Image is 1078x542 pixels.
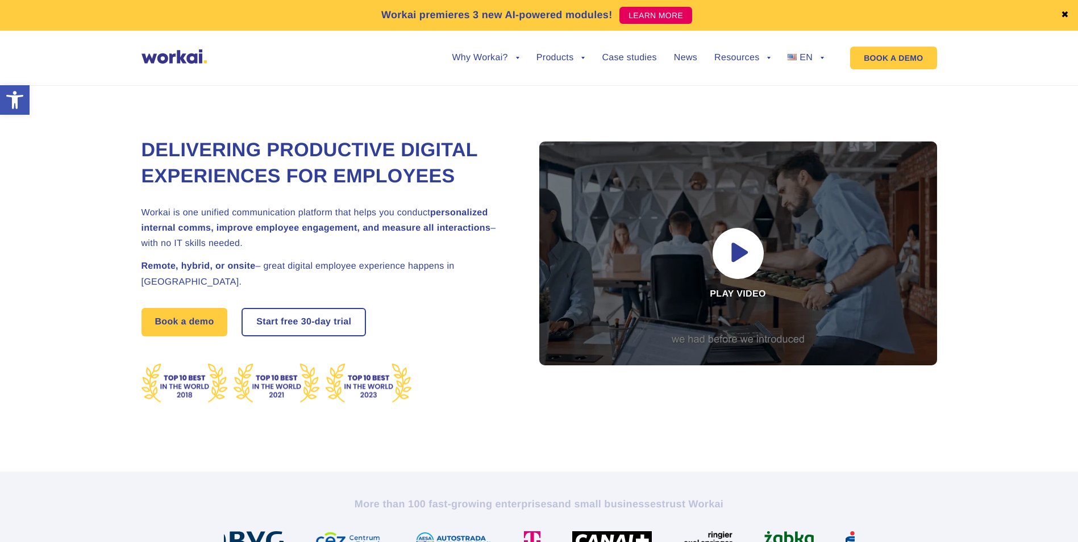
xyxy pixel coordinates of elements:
[602,53,656,62] a: Case studies
[141,205,511,252] h2: Workai is one unified communication platform that helps you conduct – with no IT skills needed.
[224,497,855,511] h2: More than 100 fast-growing enterprises trust Workai
[141,259,511,289] h2: – great digital employee experience happens in [GEOGRAPHIC_DATA].
[243,309,365,335] a: Start free30-daytrial
[301,318,331,327] i: 30-day
[714,53,771,62] a: Resources
[619,7,692,24] a: LEARN MORE
[800,53,813,62] span: EN
[552,498,661,510] i: and small businesses
[536,53,585,62] a: Products
[452,53,519,62] a: Why Workai?
[674,53,697,62] a: News
[141,137,511,190] h1: Delivering Productive Digital Experiences for Employees
[850,47,937,69] a: BOOK A DEMO
[1061,11,1069,20] a: ✖
[381,7,613,23] p: Workai premieres 3 new AI-powered modules!
[141,308,228,336] a: Book a demo
[141,261,256,271] strong: Remote, hybrid, or onsite
[539,141,937,365] div: Play video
